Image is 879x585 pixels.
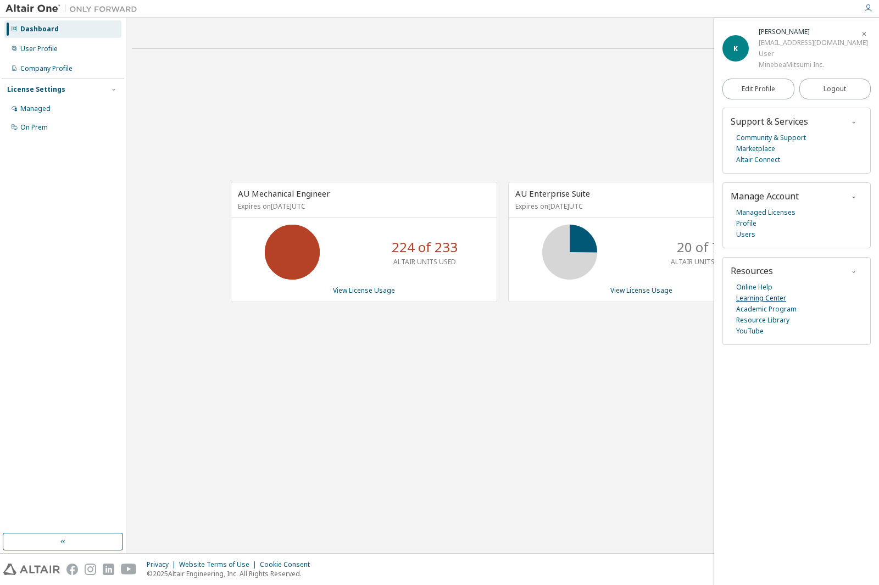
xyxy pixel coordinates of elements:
div: MinebeaMitsumi Inc. [759,59,868,70]
div: [EMAIL_ADDRESS][DOMAIN_NAME] [759,37,868,48]
p: 224 of 233 [392,238,458,257]
p: Expires on [DATE] UTC [515,202,765,211]
a: Users [736,229,755,240]
a: Learning Center [736,293,786,304]
a: Profile [736,218,756,229]
p: ALTAIR UNITS USED [671,257,733,266]
a: Marketplace [736,143,775,154]
div: Company Profile [20,64,73,73]
a: View License Usage [610,286,672,295]
a: Academic Program [736,304,797,315]
span: AU Enterprise Suite [515,188,590,199]
span: Logout [824,83,846,94]
a: Resource Library [736,315,789,326]
a: Community & Support [736,132,806,143]
a: YouTube [736,326,764,337]
span: Edit Profile [742,85,775,93]
img: Altair One [5,3,143,14]
a: Managed Licenses [736,207,795,218]
div: On Prem [20,123,48,132]
p: ALTAIR UNITS USED [393,257,456,266]
a: View License Usage [333,286,395,295]
img: altair_logo.svg [3,564,60,575]
div: Privacy [147,560,179,569]
div: User [759,48,868,59]
div: User Profile [20,44,58,53]
span: Support & Services [731,115,808,127]
span: AU Mechanical Engineer [238,188,330,199]
div: Cookie Consent [260,560,316,569]
img: linkedin.svg [103,564,114,575]
div: Managed [20,104,51,113]
img: instagram.svg [85,564,96,575]
p: © 2025 Altair Engineering, Inc. All Rights Reserved. [147,569,316,578]
a: Altair Connect [736,154,780,165]
img: facebook.svg [66,564,78,575]
span: Manage Account [731,190,799,202]
div: Dashboard [20,25,59,34]
p: 20 of 78 [677,238,727,257]
img: youtube.svg [121,564,137,575]
div: Koichi Tezuka [759,26,868,37]
p: Expires on [DATE] UTC [238,202,487,211]
div: Website Terms of Use [179,560,260,569]
a: Online Help [736,282,772,293]
div: License Settings [7,85,65,94]
a: Edit Profile [722,79,794,99]
span: K [733,44,738,53]
span: Resources [731,265,773,277]
button: Logout [799,79,871,99]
